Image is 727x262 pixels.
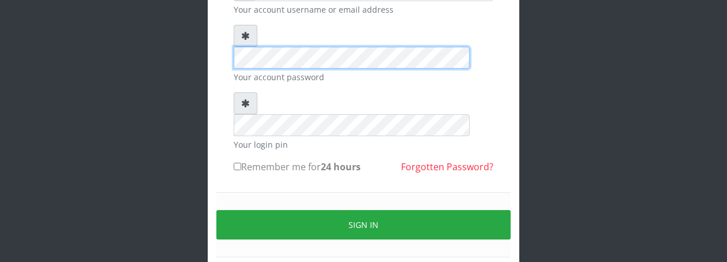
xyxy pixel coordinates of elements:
small: Your account username or email address [234,3,493,16]
a: Forgotten Password? [401,160,493,173]
input: Remember me for24 hours [234,163,241,170]
button: Sign in [216,210,511,239]
small: Your account password [234,71,493,83]
small: Your login pin [234,139,493,151]
b: 24 hours [321,160,361,173]
label: Remember me for [234,160,361,174]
